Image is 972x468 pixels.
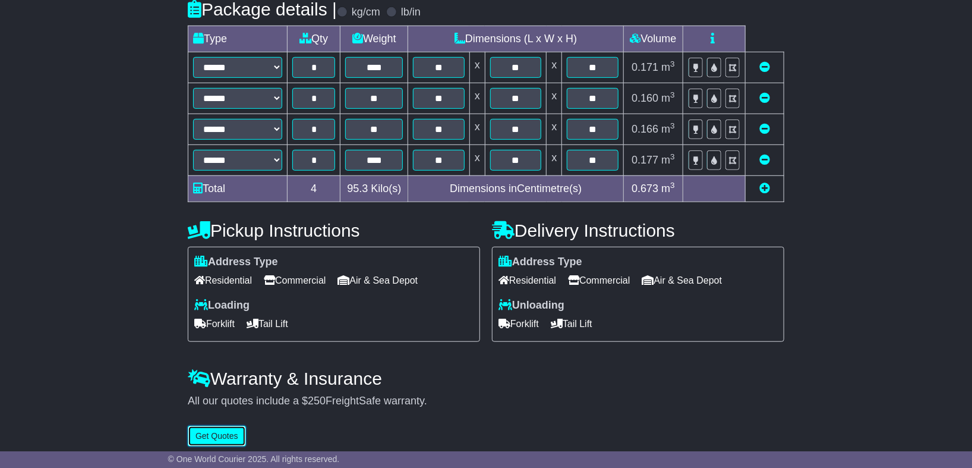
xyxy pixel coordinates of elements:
td: Dimensions (L x W x H) [408,26,624,52]
sup: 3 [670,59,675,68]
span: Air & Sea Depot [338,271,418,290]
sup: 3 [670,121,675,130]
td: Weight [340,26,408,52]
span: Residential [194,271,252,290]
a: Remove this item [759,123,770,135]
a: Remove this item [759,154,770,166]
h4: Pickup Instructions [188,221,480,240]
sup: 3 [670,90,675,99]
label: Address Type [194,256,278,269]
label: Address Type [498,256,582,269]
span: m [661,183,675,194]
td: Kilo(s) [340,175,408,202]
span: Forklift [194,315,235,333]
label: Loading [194,299,250,312]
span: m [661,123,675,135]
span: 95.3 [347,183,368,194]
label: lb/in [401,6,421,19]
span: 0.673 [632,183,658,194]
label: Unloading [498,299,564,312]
td: x [547,145,562,175]
td: 4 [288,175,340,202]
span: 0.171 [632,61,658,73]
td: Type [188,26,288,52]
div: All our quotes include a $ FreightSafe warranty. [188,395,784,408]
td: x [469,114,485,145]
button: Get Quotes [188,426,246,447]
span: 0.166 [632,123,658,135]
h4: Delivery Instructions [492,221,784,240]
span: Commercial [568,271,630,290]
span: m [661,61,675,73]
a: Remove this item [759,61,770,73]
span: Residential [498,271,556,290]
sup: 3 [670,181,675,190]
span: 250 [308,395,326,407]
span: m [661,92,675,104]
span: Forklift [498,315,539,333]
h4: Warranty & Insurance [188,369,784,388]
td: x [547,114,562,145]
span: Air & Sea Depot [642,271,722,290]
a: Add new item [759,183,770,194]
span: 0.177 [632,154,658,166]
td: x [547,83,562,114]
td: Volume [623,26,683,52]
td: Total [188,175,288,202]
label: kg/cm [352,6,380,19]
span: © One World Courier 2025. All rights reserved. [168,454,340,464]
span: 0.160 [632,92,658,104]
td: Qty [288,26,340,52]
span: Tail Lift [551,315,592,333]
td: x [469,145,485,175]
td: x [469,52,485,83]
sup: 3 [670,152,675,161]
td: x [469,83,485,114]
td: Dimensions in Centimetre(s) [408,175,624,202]
td: x [547,52,562,83]
span: Tail Lift [247,315,288,333]
span: Commercial [264,271,326,290]
a: Remove this item [759,92,770,104]
span: m [661,154,675,166]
